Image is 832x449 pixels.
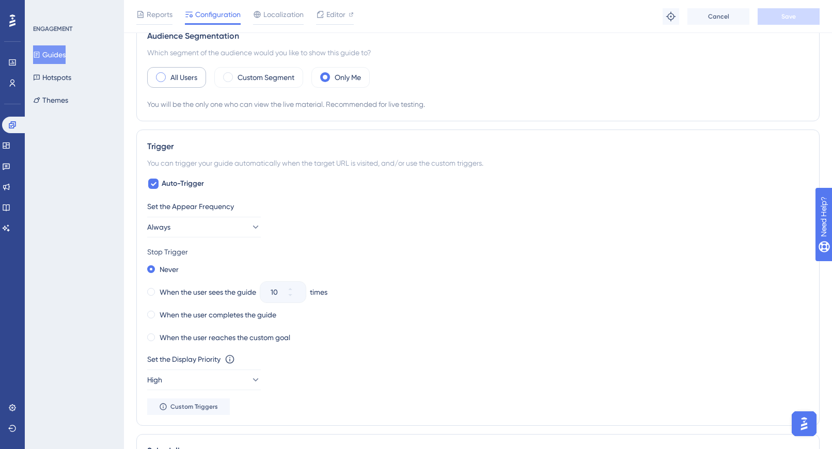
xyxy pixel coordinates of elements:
[170,71,197,84] label: All Users
[147,30,809,42] div: Audience Segmentation
[147,157,809,169] div: You can trigger your guide automatically when the target URL is visited, and/or use the custom tr...
[33,25,72,33] div: ENGAGEMENT
[326,8,346,21] span: Editor
[147,246,809,258] div: Stop Trigger
[708,12,729,21] span: Cancel
[195,8,241,21] span: Configuration
[162,178,204,190] span: Auto-Trigger
[147,8,172,21] span: Reports
[147,353,221,365] div: Set the Display Priority
[160,331,290,344] label: When the user reaches the custom goal
[310,286,327,298] div: times
[170,403,218,411] span: Custom Triggers
[147,221,170,233] span: Always
[147,200,809,213] div: Set the Appear Frequency
[33,45,66,64] button: Guides
[147,46,809,59] div: Which segment of the audience would you like to show this guide to?
[781,12,796,21] span: Save
[147,98,809,110] div: You will be the only one who can view the live material. Recommended for live testing.
[147,374,162,386] span: High
[147,398,230,415] button: Custom Triggers
[238,71,294,84] label: Custom Segment
[160,263,179,276] label: Never
[160,286,256,298] label: When the user sees the guide
[147,370,261,390] button: High
[687,8,749,25] button: Cancel
[147,140,809,153] div: Trigger
[758,8,820,25] button: Save
[789,408,820,439] iframe: UserGuiding AI Assistant Launcher
[147,217,261,237] button: Always
[263,8,304,21] span: Localization
[335,71,361,84] label: Only Me
[33,68,71,87] button: Hotspots
[33,91,68,109] button: Themes
[160,309,276,321] label: When the user completes the guide
[24,3,65,15] span: Need Help?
